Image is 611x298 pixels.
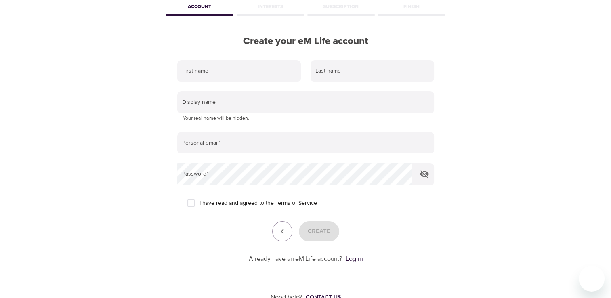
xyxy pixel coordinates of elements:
[199,199,317,208] span: I have read and agreed to the
[164,36,447,47] h2: Create your eM Life account
[249,254,342,264] p: Already have an eM Life account?
[183,114,428,122] p: Your real name will be hidden.
[579,266,605,292] iframe: Button to launch messaging window
[346,255,363,263] a: Log in
[275,199,317,208] a: Terms of Service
